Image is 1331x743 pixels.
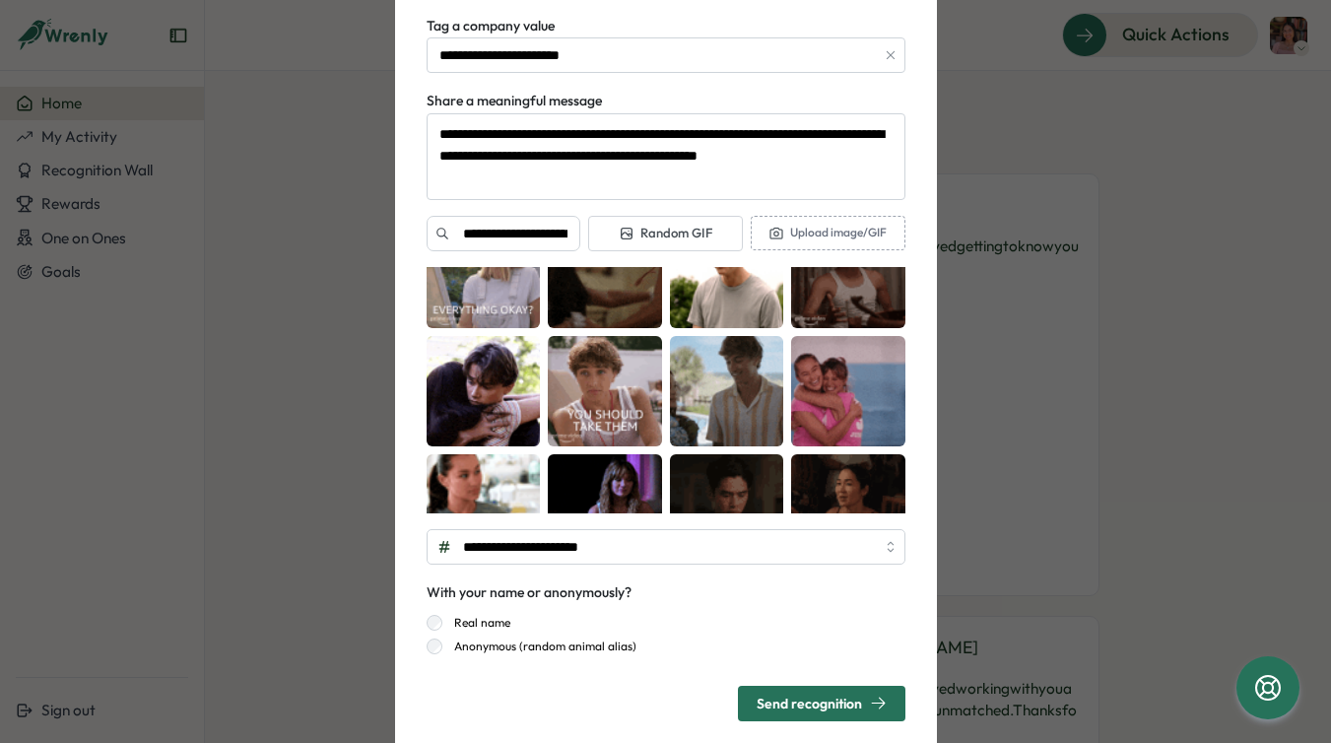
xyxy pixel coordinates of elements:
label: Anonymous (random animal alias) [442,639,636,654]
button: Send recognition [738,686,905,721]
span: Random GIF [619,225,712,242]
label: Tag a company value [427,16,555,37]
div: Send recognition [757,695,887,711]
label: Share a meaningful message [427,91,602,112]
div: With your name or anonymously? [427,582,632,604]
label: Real name [442,615,510,631]
button: Random GIF [588,216,743,251]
